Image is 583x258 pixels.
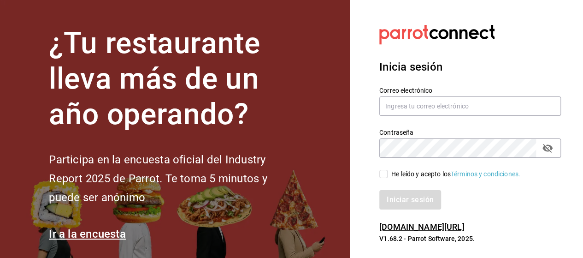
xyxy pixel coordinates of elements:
[379,234,561,243] p: V1.68.2 - Parrot Software, 2025.
[49,26,298,132] h1: ¿Tu restaurante lleva más de un año operando?
[379,96,561,116] input: Ingresa tu correo electrónico
[379,59,561,75] h3: Inicia sesión
[49,150,298,207] h2: Participa en la encuesta oficial del Industry Report 2025 de Parrot. Te toma 5 minutos y puede se...
[379,222,464,232] a: [DOMAIN_NAME][URL]
[451,170,520,178] a: Términos y condiciones.
[379,87,561,94] label: Correo electrónico
[391,169,520,179] div: He leído y acepto los
[379,129,561,136] label: Contraseña
[49,228,126,240] a: Ir a la encuesta
[540,140,555,156] button: passwordField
